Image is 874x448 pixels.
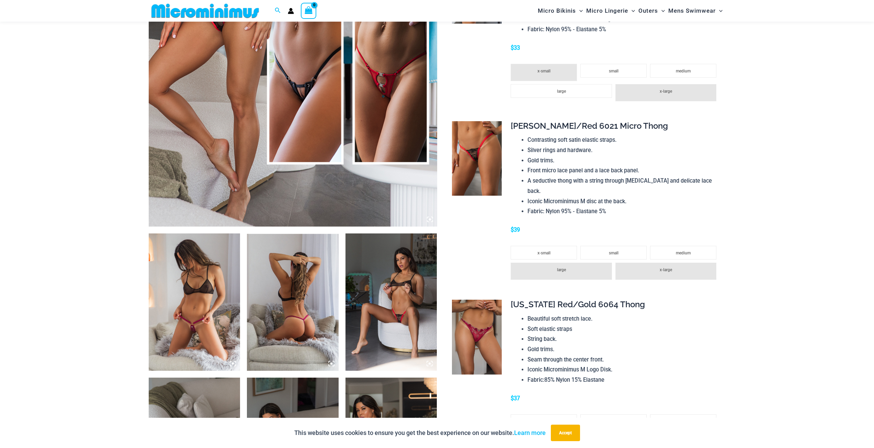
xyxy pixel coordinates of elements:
[514,429,546,436] a: Learn more
[535,1,726,21] nav: Site Navigation
[511,84,612,98] li: large
[527,324,720,334] li: Soft elastic straps
[511,227,520,233] span: $39
[650,414,716,428] li: medium
[537,69,550,73] span: x-small
[580,414,647,428] li: small
[551,425,580,441] button: Accept
[538,2,576,20] span: Micro Bikinis
[527,135,720,145] li: Contrasting soft satin elastic straps.
[536,2,584,20] a: Micro BikinisMenu ToggleMenu Toggle
[275,7,281,15] a: Search icon link
[676,69,691,73] span: medium
[527,24,720,35] li: Fabric: Nylon 95% - Elastane 5%
[149,233,240,371] img: Zoe Deep Red 689 Micro Thong
[527,145,720,156] li: Silver rings and hardware.
[511,64,577,81] li: x-small
[511,246,577,260] li: x-small
[511,263,612,280] li: large
[576,2,583,20] span: Menu Toggle
[452,300,502,375] img: Indiana RedGold 6064 Thong
[584,2,637,20] a: Micro LingerieMenu ToggleMenu Toggle
[609,69,618,73] span: small
[511,45,520,51] span: $33
[452,121,502,196] img: Elaina BlackRed 6021 Micro Thong
[527,156,720,166] li: Gold trims.
[716,2,723,20] span: Menu Toggle
[247,233,339,371] img: Zoe Deep Red 689 Micro Thong
[557,267,566,272] span: large
[650,64,716,78] li: medium
[301,3,317,19] a: View Shopping Cart, empty
[638,2,658,20] span: Outers
[527,365,720,375] li: Iconic Microminimus M Logo Disk.
[511,395,520,402] span: $37
[527,176,720,196] li: A seductive thong with a string through [MEDICAL_DATA] and delicate lace back.
[660,267,672,272] span: x-large
[511,414,577,428] li: x-small
[294,428,546,438] p: This website uses cookies to ensure you get the best experience on our website.
[527,334,720,344] li: String back.
[658,2,665,20] span: Menu Toggle
[527,196,720,207] li: Iconic Microminimus M disc at the back.
[660,89,672,94] span: x-large
[527,165,720,176] li: Front micro lace panel and a lace back panel.
[650,246,716,260] li: medium
[580,64,647,78] li: small
[667,2,724,20] a: Mens SwimwearMenu ToggleMenu Toggle
[527,314,720,324] li: Beautiful soft stretch lace.
[527,375,720,385] li: Fabric:85% Nylon 15% Elastane
[345,233,437,371] img: Elaina BlackRed 6021 Micro Thong
[615,84,716,101] li: x-large
[511,299,645,309] span: [US_STATE] Red/Gold 6064 Thong
[537,251,550,255] span: x-small
[149,3,262,19] img: MM SHOP LOGO FLAT
[527,344,720,355] li: Gold trims.
[580,246,647,260] li: small
[527,206,720,217] li: Fabric: Nylon 95% - Elastane 5%
[637,2,667,20] a: OutersMenu ToggleMenu Toggle
[288,8,294,14] a: Account icon link
[609,251,618,255] span: small
[628,2,635,20] span: Menu Toggle
[511,121,668,131] span: [PERSON_NAME]/Red 6021 Micro Thong
[586,2,628,20] span: Micro Lingerie
[668,2,716,20] span: Mens Swimwear
[676,251,691,255] span: medium
[527,355,720,365] li: Seam through the center front.
[557,89,566,94] span: large
[615,263,716,280] li: x-large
